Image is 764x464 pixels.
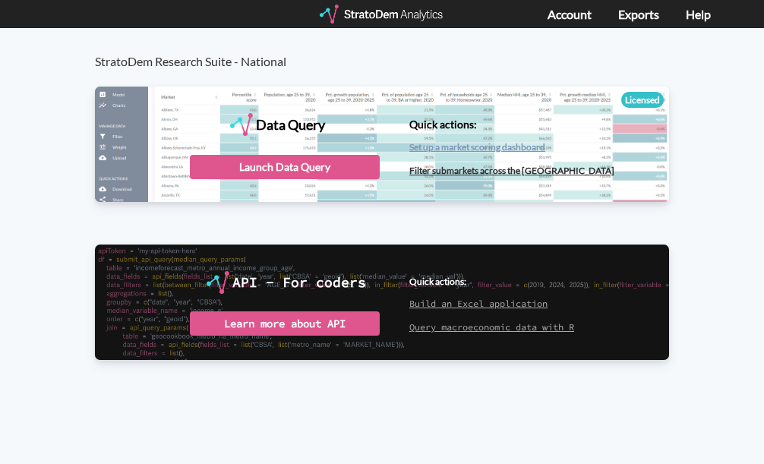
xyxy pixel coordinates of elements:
a: Help [686,7,711,21]
a: Set up a market scoring dashboard [409,141,545,153]
h4: Quick actions: [409,118,614,130]
a: Build an Excel application [409,298,548,309]
a: Query macroeconomic data with R [409,321,574,333]
a: Filter submarkets across the [GEOGRAPHIC_DATA] [409,165,614,176]
div: Data Query [256,113,325,136]
h3: StratoDem Research Suite - National [95,28,685,68]
div: Licensed [621,92,664,108]
a: Exports [618,7,659,21]
div: Launch Data Query [190,155,380,179]
div: Learn more about API [190,311,380,336]
a: Account [548,7,592,21]
div: API - For coders [232,271,366,294]
h4: Quick actions: [409,276,574,286]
